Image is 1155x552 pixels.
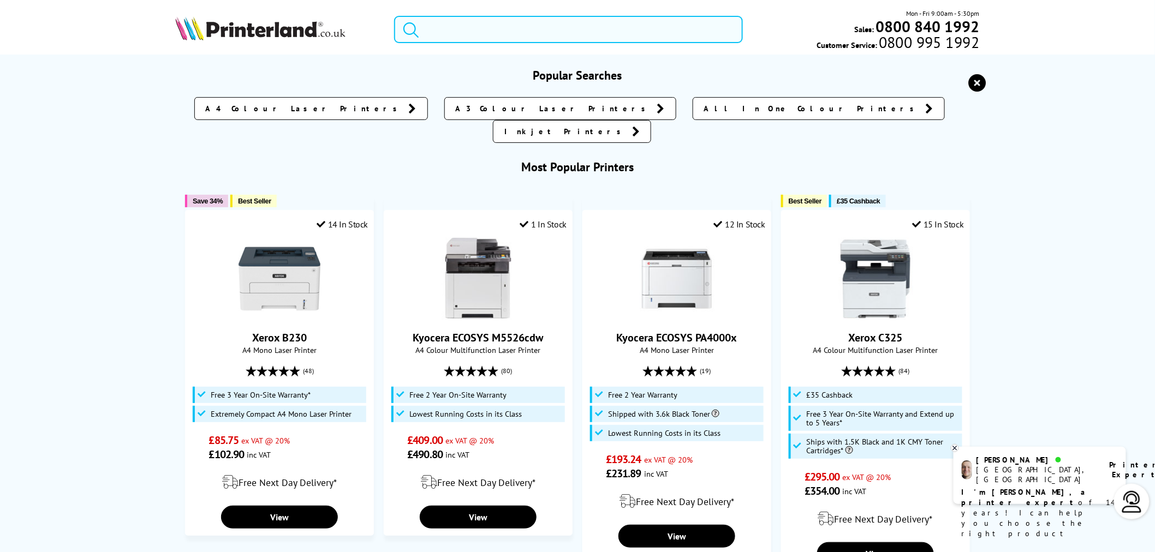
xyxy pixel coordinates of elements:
[209,433,239,447] span: £85.75
[241,435,290,446] span: ex VAT @ 20%
[209,447,245,461] span: £102.90
[835,238,916,320] img: Xerox C325
[636,238,718,320] img: Kyocera ECOSYS PA4000x
[390,345,567,355] span: A4 Colour Multifunction Laser Printer
[175,159,979,175] h3: Most Popular Printers
[194,97,428,120] a: A4 Colour Laser Printers
[413,331,544,345] a: Kyocera ECOSYS M5526cdw
[805,470,840,484] span: £295.00
[962,460,972,479] img: ashley-livechat.png
[977,465,1096,484] div: [GEOGRAPHIC_DATA], [GEOGRAPHIC_DATA]
[877,37,979,47] span: 0800 995 1992
[437,311,519,322] a: Kyocera ECOSYS M5526cdw
[407,433,443,447] span: £409.00
[962,487,1089,507] b: I'm [PERSON_NAME], a printer expert
[185,195,228,207] button: Save 34%
[407,447,443,461] span: £490.80
[239,238,320,320] img: Xerox B230
[874,21,980,32] a: 0800 840 1992
[191,467,368,497] div: modal_delivery
[606,466,641,481] span: £231.89
[704,103,920,114] span: All In One Colour Printers
[829,195,885,207] button: £35 Cashback
[700,361,711,381] span: (19)
[714,219,765,230] div: 12 In Stock
[588,345,765,355] span: A4 Mono Laser Printer
[876,16,980,37] b: 0800 840 1992
[855,24,874,34] span: Sales:
[175,68,979,83] h3: Popular Searches
[175,16,380,43] a: Printerland Logo
[504,126,627,137] span: Inkjet Printers
[787,345,964,355] span: A4 Colour Multifunction Laser Printer
[616,331,737,345] a: Kyocera ECOSYS PA4000x
[191,345,368,355] span: A4 Mono Laser Printer
[445,449,469,460] span: inc VAT
[977,455,1096,465] div: [PERSON_NAME]
[608,391,677,399] span: Free 2 Year Warranty
[608,429,721,437] span: Lowest Running Costs in its Class
[1121,491,1143,513] img: user-headset-light.svg
[789,197,822,205] span: Best Seller
[238,197,271,205] span: Best Seller
[907,8,980,19] span: Mon - Fri 9:00am - 5:30pm
[211,391,311,399] span: Free 3 Year On-Site Warranty*
[456,103,652,114] span: A3 Colour Laser Printers
[420,506,537,529] a: View
[390,467,567,497] div: modal_delivery
[807,410,960,427] span: Free 3 Year On-Site Warranty and Extend up to 5 Years*
[693,97,945,120] a: All In One Colour Printers
[394,16,743,43] input: Search product or brand
[520,219,567,230] div: 1 In Stock
[252,331,307,345] a: Xerox B230
[193,197,223,205] span: Save 34%
[898,361,909,381] span: (84)
[247,449,271,460] span: inc VAT
[317,219,368,230] div: 14 In Stock
[848,331,902,345] a: Xerox C325
[837,197,880,205] span: £35 Cashback
[787,503,964,534] div: modal_delivery
[303,361,314,381] span: (48)
[781,195,827,207] button: Best Seller
[913,219,964,230] div: 15 In Stock
[962,487,1118,539] p: of 14 years! I can help you choose the right product
[175,16,346,40] img: Printerland Logo
[206,103,403,114] span: A4 Colour Laser Printers
[843,486,867,496] span: inc VAT
[608,410,719,418] span: Shipped with 3.6k Black Toner
[805,484,840,498] span: £354.00
[230,195,277,207] button: Best Seller
[636,311,718,322] a: Kyocera ECOSYS PA4000x
[239,311,320,322] a: Xerox B230
[409,410,522,418] span: Lowest Running Costs in its Class
[835,311,916,322] a: Xerox C325
[807,437,960,455] span: Ships with 1.5K Black and 1K CMY Toner Cartridges*
[211,410,352,418] span: Extremely Compact A4 Mono Laser Printer
[588,486,765,517] div: modal_delivery
[606,452,641,466] span: £193.24
[437,238,519,320] img: Kyocera ECOSYS M5526cdw
[221,506,338,529] a: View
[644,454,693,465] span: ex VAT @ 20%
[807,391,853,399] span: £35 Cashback
[502,361,513,381] span: (80)
[444,97,676,120] a: A3 Colour Laser Printers
[618,525,735,548] a: View
[409,391,507,399] span: Free 2 Year On-Site Warranty
[493,120,651,143] a: Inkjet Printers
[843,472,891,482] span: ex VAT @ 20%
[445,435,494,446] span: ex VAT @ 20%
[644,469,668,479] span: inc VAT
[817,37,979,50] span: Customer Service:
